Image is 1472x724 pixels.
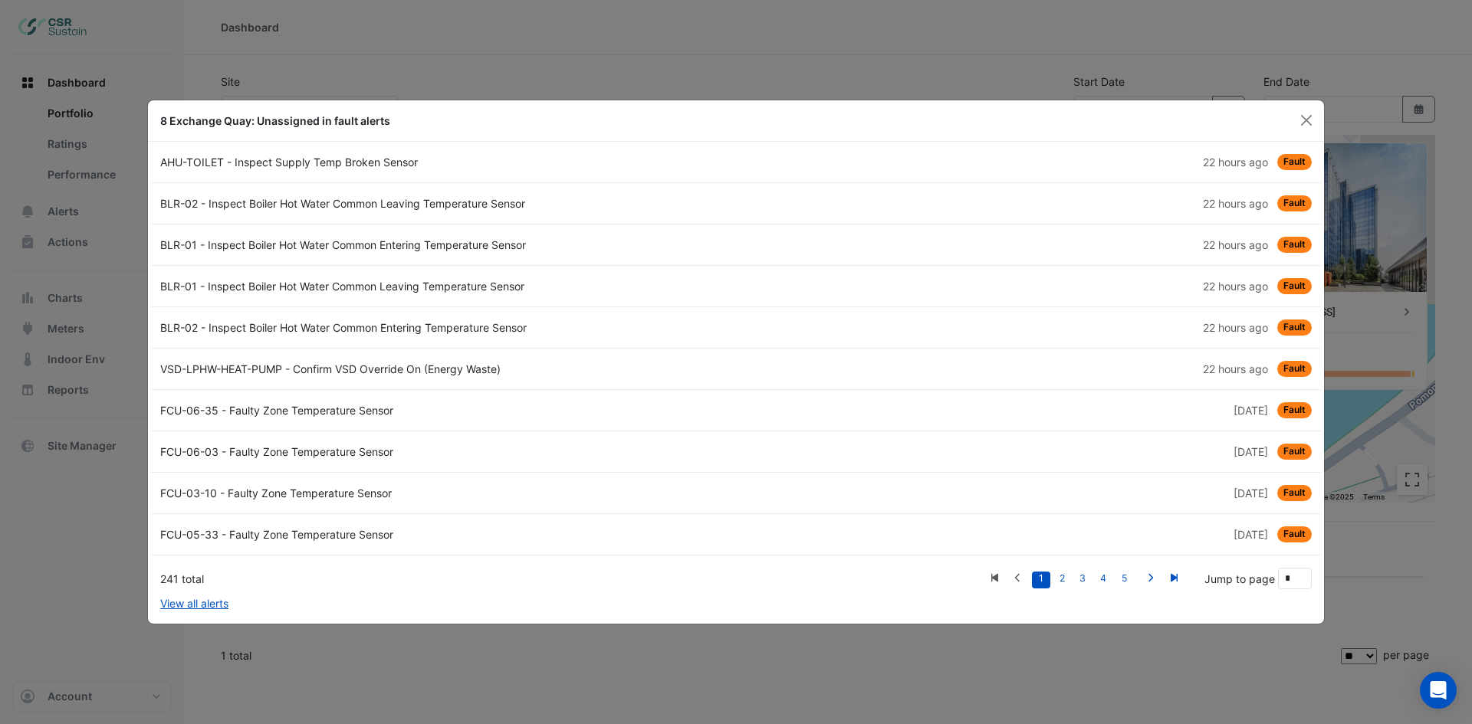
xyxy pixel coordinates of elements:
span: Sat 27-Sep-2025 23:00 BST [1234,528,1268,541]
div: VSD-LPHW-HEAT-PUMP - Confirm VSD Override On (Energy Waste) [151,361,736,377]
a: Last [1162,568,1186,588]
span: Fault [1277,402,1312,418]
div: FCU-06-35 - Faulty Zone Temperature Sensor [151,402,736,418]
span: Fault [1277,444,1312,460]
a: Next [1138,568,1162,588]
div: AHU-TOILET - Inspect Supply Temp Broken Sensor [151,154,736,170]
span: Fault [1277,361,1312,377]
span: Sun 28-Sep-2025 11:30 BST [1203,238,1268,251]
a: 1 [1032,572,1050,588]
div: FCU-03-10 - Faulty Zone Temperature Sensor [151,485,736,501]
span: Sun 28-Sep-2025 11:30 BST [1203,321,1268,334]
span: Sun 28-Sep-2025 11:15 BST [1203,362,1268,375]
a: 5 [1115,572,1133,588]
span: Fault [1277,485,1312,501]
span: Sat 27-Sep-2025 23:00 BST [1234,486,1268,500]
a: 3 [1073,572,1092,588]
span: Sat 27-Sep-2025 23:00 BST [1234,404,1268,417]
span: Sun 28-Sep-2025 11:30 BST [1203,280,1268,293]
div: FCU-05-33 - Faulty Zone Temperature Sensor [151,526,736,542]
span: Sun 28-Sep-2025 11:30 BST [1203,197,1268,210]
div: 241 total [160,571,983,587]
a: 4 [1094,572,1112,588]
div: Open Intercom Messenger [1420,672,1457,709]
a: 2 [1053,572,1071,588]
b: 8 Exchange Quay: Unassigned in fault alerts [160,114,390,127]
span: Fault [1277,526,1312,542]
div: FCU-06-03 - Faulty Zone Temperature Sensor [151,444,736,460]
span: Fault [1277,278,1312,294]
span: Fault [1277,195,1312,211]
span: Fault [1277,319,1312,336]
span: Fault [1277,154,1312,170]
div: BLR-02 - Inspect Boiler Hot Water Common Leaving Temperature Sensor [151,195,736,211]
span: Sun 28-Sep-2025 11:30 BST [1203,156,1268,169]
a: View all alerts [160,595,228,611]
label: Jump to page [1204,571,1275,587]
div: BLR-01 - Inspect Boiler Hot Water Common Entering Temperature Sensor [151,237,736,253]
span: Fault [1277,237,1312,253]
div: BLR-02 - Inspect Boiler Hot Water Common Entering Temperature Sensor [151,319,736,336]
span: Sat 27-Sep-2025 23:00 BST [1234,445,1268,458]
div: BLR-01 - Inspect Boiler Hot Water Common Leaving Temperature Sensor [151,278,736,294]
button: Close [1295,109,1318,132]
